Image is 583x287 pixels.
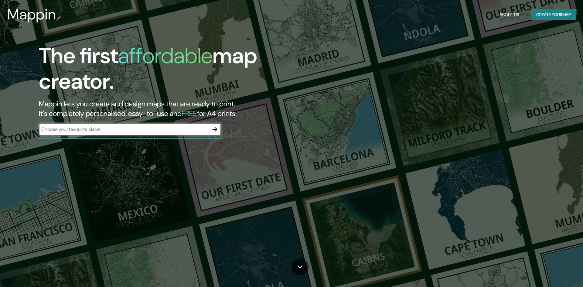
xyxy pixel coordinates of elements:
img: mappin-pin [56,16,61,21]
input: Choose your favourite place [39,126,209,133]
h1: affordable [118,42,213,70]
h1: The first map creator. [39,43,330,99]
h2: Mappin lets you create and design maps that are ready to print. It's completely personalised, eas... [39,99,330,118]
button: About Us [497,9,522,20]
h3: Mappin [7,6,56,23]
button: Create yourmap [531,9,576,20]
h5: FREE [182,109,197,118]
